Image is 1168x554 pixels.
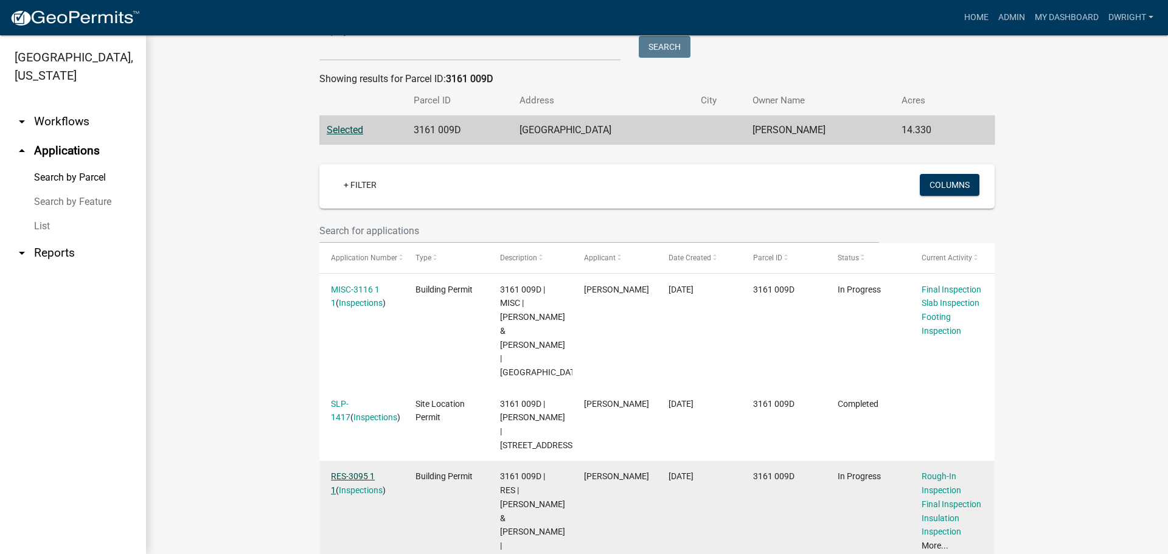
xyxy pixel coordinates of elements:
a: Admin [993,6,1030,29]
datatable-header-cell: Status [826,243,911,272]
datatable-header-cell: Parcel ID [742,243,826,272]
td: 3161 009D [406,116,512,145]
span: SHARON PETERSON [584,471,649,481]
span: Type [415,254,431,262]
span: Status [838,254,859,262]
span: 3161 009D [753,285,794,294]
a: Inspections [339,298,383,308]
td: [GEOGRAPHIC_DATA] [512,116,693,145]
a: Home [959,6,993,29]
a: Selected [327,124,363,136]
a: Slab Inspection [922,298,979,308]
a: My Dashboard [1030,6,1104,29]
i: arrow_drop_down [15,246,29,260]
a: Inspections [353,412,397,422]
span: 3161 009D [753,399,794,409]
button: Search [639,36,690,58]
th: City [693,86,745,115]
span: Date Created [669,254,711,262]
span: 03/20/2025 [669,471,693,481]
span: In Progress [838,285,881,294]
input: Search for applications [319,218,879,243]
div: Showing results for Parcel ID: [319,72,995,86]
td: [PERSON_NAME] [745,116,894,145]
strong: 3161 009D [446,73,493,85]
a: RES-3095 1 1 [331,471,375,495]
td: 14.330 [894,116,970,145]
span: Application Number [331,254,397,262]
span: In Progress [838,471,881,481]
i: arrow_drop_up [15,144,29,158]
span: Description [500,254,537,262]
th: Address [512,86,693,115]
a: Inspections [339,485,383,495]
a: SLP-1417 [331,399,350,423]
datatable-header-cell: Application Number [319,243,404,272]
datatable-header-cell: Description [488,243,573,272]
span: Building Permit [415,285,473,294]
datatable-header-cell: Date Created [657,243,742,272]
button: Columns [920,174,979,196]
div: ( ) [331,469,392,497]
span: 3161 009D | SHARON PETERSON | 4631 OLD BUCKTOWN RD [500,399,575,450]
span: Applicant [584,254,616,262]
a: Footing Inspection [922,312,961,336]
span: 04/04/2025 [669,285,693,294]
span: SHARON PETERSON [584,399,649,409]
span: 3161 009D | MISC | NATHAN & SHARON PETERSON | OLD BUCKTOWN RD [500,285,582,378]
span: Building Permit [415,471,473,481]
span: SHARON PETERSON [584,285,649,294]
div: ( ) [331,283,392,311]
a: Dwright [1104,6,1158,29]
a: Insulation Inspection [922,513,961,537]
a: + Filter [334,174,386,196]
th: Parcel ID [406,86,512,115]
a: Final Inspection [922,499,981,509]
a: Rough-In Inspection [922,471,961,495]
th: Acres [894,86,970,115]
a: Final Inspection [922,285,981,294]
span: Parcel ID [753,254,782,262]
span: Completed [838,399,878,409]
div: ( ) [331,397,392,425]
datatable-header-cell: Type [404,243,488,272]
th: Owner Name [745,86,894,115]
a: MISC-3116 1 1 [331,285,380,308]
datatable-header-cell: Applicant [572,243,657,272]
a: More... [922,541,948,550]
i: arrow_drop_down [15,114,29,129]
span: Site Location Permit [415,399,465,423]
datatable-header-cell: Current Activity [910,243,995,272]
span: 03/24/2025 [669,399,693,409]
span: Current Activity [922,254,972,262]
span: 3161 009D [753,471,794,481]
